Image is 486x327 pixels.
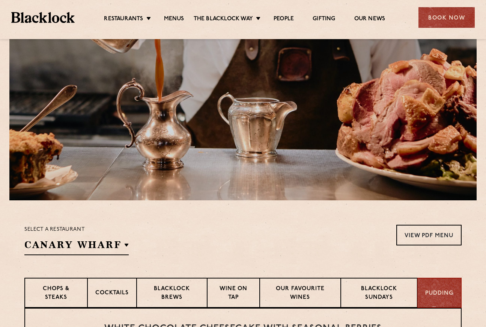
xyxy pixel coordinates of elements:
a: Our News [354,15,385,24]
a: The Blacklock Way [194,15,253,24]
a: Menus [164,15,184,24]
p: Blacklock Brews [144,285,199,303]
img: BL_Textured_Logo-footer-cropped.svg [11,12,75,23]
div: Book Now [418,7,475,28]
p: Cocktails [95,289,129,298]
p: Wine on Tap [215,285,252,303]
a: Gifting [313,15,335,24]
p: Pudding [425,289,453,298]
p: Select a restaurant [24,225,129,235]
p: Chops & Steaks [33,285,80,303]
p: Our favourite wines [268,285,333,303]
p: Blacklock Sundays [349,285,409,303]
a: View PDF Menu [396,225,462,245]
h2: Canary Wharf [24,238,129,255]
a: People [274,15,294,24]
a: Restaurants [104,15,143,24]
